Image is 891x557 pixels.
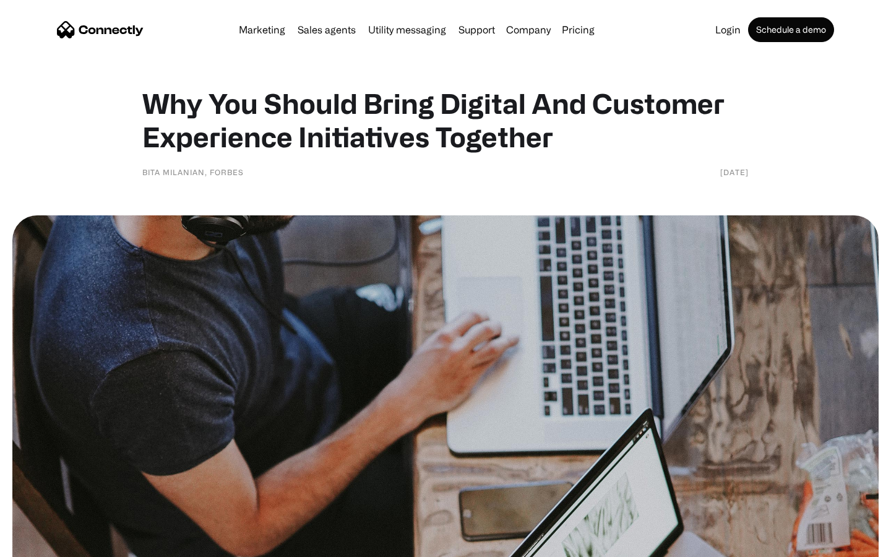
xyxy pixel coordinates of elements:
[557,25,600,35] a: Pricing
[25,535,74,553] ul: Language list
[710,25,746,35] a: Login
[363,25,451,35] a: Utility messaging
[12,535,74,553] aside: Language selected: English
[234,25,290,35] a: Marketing
[506,21,551,38] div: Company
[748,17,834,42] a: Schedule a demo
[720,166,749,178] div: [DATE]
[142,166,244,178] div: Bita Milanian, Forbes
[142,87,749,153] h1: Why You Should Bring Digital And Customer Experience Initiatives Together
[454,25,500,35] a: Support
[293,25,361,35] a: Sales agents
